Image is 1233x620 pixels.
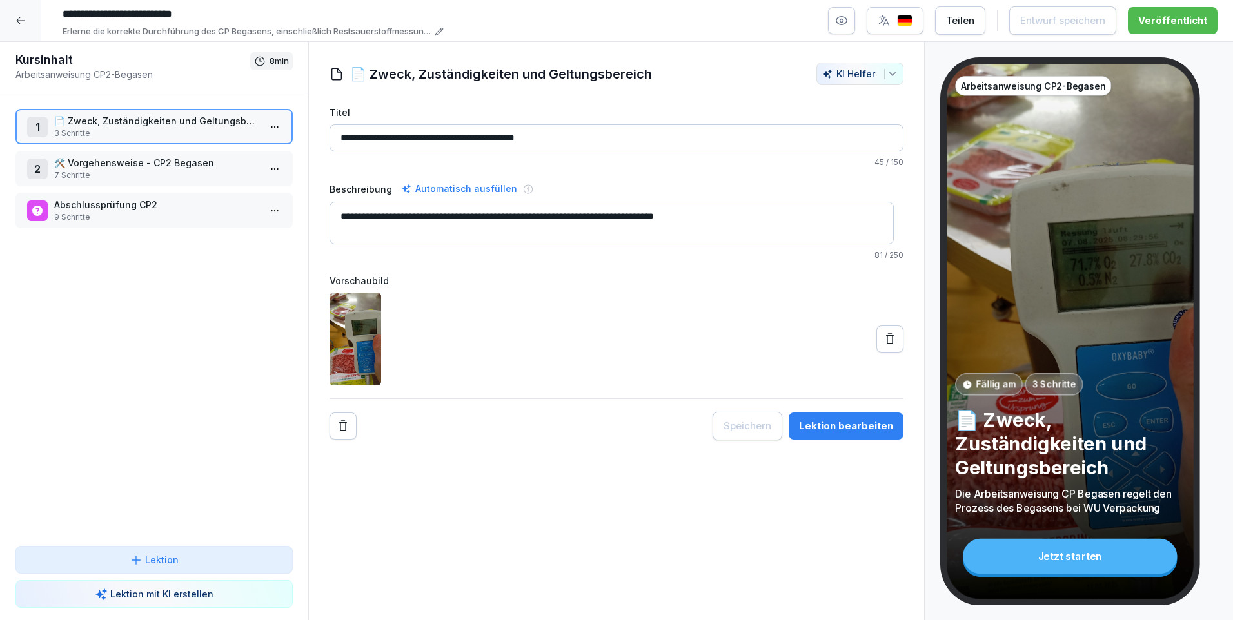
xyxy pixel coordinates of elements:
p: / 250 [330,249,903,261]
div: 2🛠️ Vorgehensweise - CP2 Begasen7 Schritte [15,151,293,186]
button: Lektion bearbeiten [789,412,903,440]
span: 81 [874,250,883,260]
button: Lektion [15,546,293,574]
div: 2 [27,159,48,179]
button: Veröffentlicht [1128,7,1218,34]
p: Lektion [145,553,179,567]
div: 1📄 Zweck, Zuständigkeiten und Geltungsbereich3 Schritte [15,109,293,144]
p: 8 min [270,55,289,68]
div: Abschlussprüfung CP29 Schritte [15,193,293,228]
p: 🛠️ Vorgehensweise - CP2 Begasen [54,156,259,170]
div: Veröffentlicht [1138,14,1207,28]
div: Teilen [946,14,974,28]
p: 3 Schritte [54,128,259,139]
p: Die Arbeitsanweisung CP Begasen regelt den Prozess des Begasens bei WU Verpackung [955,487,1185,515]
img: iqeiv41lyg79eyjz3ktm2bfu.png [330,293,381,385]
img: de.svg [897,15,912,27]
button: Speichern [713,412,782,440]
div: KI Helfer [822,68,898,79]
button: Lektion mit KI erstellen [15,580,293,608]
p: Arbeitsanweisung CP2-Begasen [15,68,250,81]
p: 📄 Zweck, Zuständigkeiten und Geltungsbereich [955,408,1185,480]
div: Jetzt starten [963,539,1177,574]
p: Abschlussprüfung CP2 [54,198,259,211]
p: 📄 Zweck, Zuständigkeiten und Geltungsbereich [54,114,259,128]
button: Teilen [935,6,985,35]
label: Titel [330,106,903,119]
button: Entwurf speichern [1009,6,1116,35]
p: Erlerne die korrekte Durchführung des CP Begasens, einschließlich Restsauerstoffmessung, Kalibrat... [63,25,431,38]
button: Remove [330,412,357,440]
button: KI Helfer [816,63,903,85]
label: Beschreibung [330,182,392,196]
div: Speichern [724,419,771,433]
p: Fällig am [976,378,1016,391]
p: Arbeitsanweisung CP2-Begasen [961,79,1105,92]
label: Vorschaubild [330,274,903,287]
div: Automatisch ausfüllen [399,181,520,197]
p: / 150 [330,157,903,168]
div: Lektion bearbeiten [799,419,893,433]
div: Entwurf speichern [1020,14,1105,28]
p: Lektion mit KI erstellen [110,587,213,601]
h1: 📄 Zweck, Zuständigkeiten und Geltungsbereich [350,64,652,84]
div: 1 [27,117,48,137]
p: 7 Schritte [54,170,259,181]
h1: Kursinhalt [15,52,250,68]
span: 45 [874,157,884,167]
p: 9 Schritte [54,211,259,223]
p: 3 Schritte [1032,378,1076,391]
